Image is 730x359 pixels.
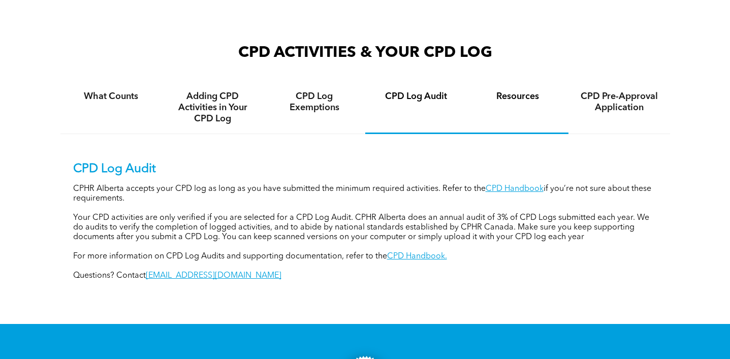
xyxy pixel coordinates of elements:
[387,252,447,260] a: CPD Handbook.
[238,45,492,60] span: CPD ACTIVITIES & YOUR CPD LOG
[374,91,458,102] h4: CPD Log Audit
[73,162,657,177] p: CPD Log Audit
[73,184,657,204] p: CPHR Alberta accepts your CPD log as long as you have submitted the minimum required activities. ...
[73,252,657,262] p: For more information on CPD Log Audits and supporting documentation, refer to the
[146,272,281,280] a: [EMAIL_ADDRESS][DOMAIN_NAME]
[273,91,356,113] h4: CPD Log Exemptions
[171,91,255,124] h4: Adding CPD Activities in Your CPD Log
[70,91,153,102] h4: What Counts
[578,91,661,113] h4: CPD Pre-Approval Application
[476,91,559,102] h4: Resources
[73,213,657,242] p: Your CPD activities are only verified if you are selected for a CPD Log Audit. CPHR Alberta does ...
[486,185,544,193] a: CPD Handbook
[73,271,657,281] p: Questions? Contact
